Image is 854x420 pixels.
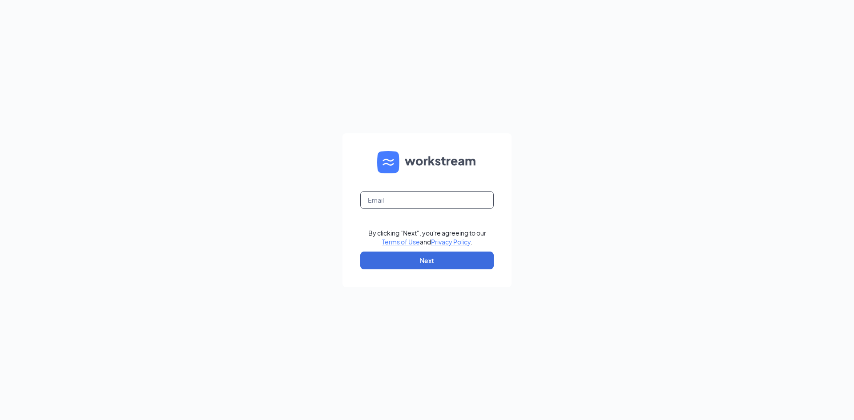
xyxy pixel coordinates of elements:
[382,238,420,246] a: Terms of Use
[377,151,477,173] img: WS logo and Workstream text
[360,252,494,269] button: Next
[360,191,494,209] input: Email
[431,238,471,246] a: Privacy Policy
[368,228,486,246] div: By clicking "Next", you're agreeing to our and .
